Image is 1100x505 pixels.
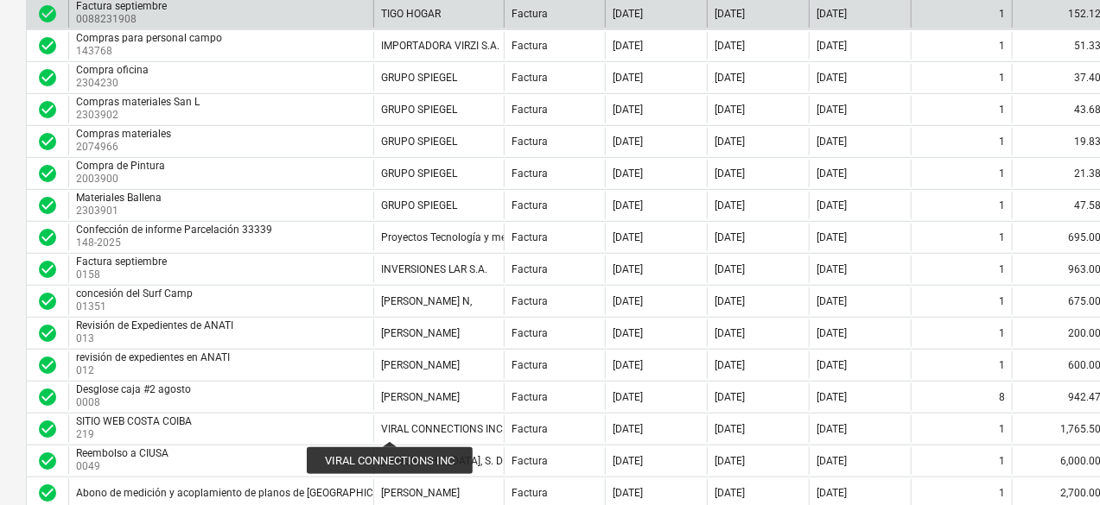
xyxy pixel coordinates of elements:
div: [DATE] [613,423,643,435]
div: La factura fue aprobada [37,67,58,88]
div: 1 [999,423,1005,435]
div: [DATE] [715,263,745,275]
div: GRUPO SPIEGEL [381,199,457,211]
span: check_circle [37,227,58,248]
div: Factura [512,487,548,499]
div: [DATE] [613,295,643,307]
div: IMPORTADORA VIRZI S.A. [381,40,499,52]
div: La factura fue aprobada [37,259,58,280]
div: Factura [512,327,548,339]
div: Compras materiales [76,128,171,140]
div: Factura [512,295,548,307]
div: Compra de Pintura [76,160,165,172]
div: Confección de informe Parcelación 33339 [76,224,272,236]
div: La factura fue aprobada [37,99,58,120]
p: 2303901 [76,204,165,218]
div: [DATE] [715,359,745,371]
div: [DATE] [817,263,847,275]
p: 013 [76,331,237,346]
div: La factura fue aprobada [37,323,58,344]
span: check_circle [37,3,58,24]
div: [DATE] [817,72,847,84]
div: Abono de medición y acoplamiento de planos de [GEOGRAPHIC_DATA] [76,487,406,499]
div: [DATE] [817,104,847,116]
p: 2303902 [76,108,203,123]
div: 8 [999,391,1005,403]
div: Compras materiales San L [76,96,200,108]
div: [DATE] [613,487,643,499]
div: INVERSIONES LAR S.A. [381,263,487,275]
div: [PERSON_NAME] N, [381,295,472,307]
div: [DATE] [715,423,745,435]
span: check_circle [37,35,58,56]
div: La factura fue aprobada [37,3,58,24]
div: [GEOGRAPHIC_DATA], S. DE R.L. [381,455,528,467]
div: [DATE] [817,40,847,52]
div: [DATE] [613,263,643,275]
div: SITIO WEB COSTA COIBA [76,415,192,427]
div: 1 [999,295,1005,307]
div: [DATE] [715,167,745,180]
div: [DATE] [613,199,643,211]
div: [PERSON_NAME] [381,359,460,371]
div: 1 [999,487,1005,499]
div: [DATE] [715,231,745,243]
div: GRUPO SPIEGEL [381,104,457,116]
p: 0008 [76,395,194,410]
div: Factura [512,263,548,275]
div: [DATE] [613,359,643,371]
div: Compras para personal campo [76,32,222,44]
p: 012 [76,363,233,378]
div: 1 [999,8,1005,20]
div: [PERSON_NAME] [381,391,460,403]
div: [DATE] [715,8,745,20]
span: check_circle [37,291,58,312]
span: check_circle [37,387,58,407]
div: [DATE] [613,40,643,52]
span: check_circle [37,451,58,471]
span: check_circle [37,355,58,376]
span: check_circle [37,323,58,344]
span: check_circle [37,419,58,439]
p: 0088231908 [76,12,170,27]
div: [DATE] [613,136,643,148]
div: 1 [999,327,1005,339]
div: La factura fue aprobada [37,387,58,407]
div: 1 [999,72,1005,84]
p: 0158 [76,268,170,282]
p: 148-2025 [76,236,276,250]
div: 1 [999,136,1005,148]
div: La factura fue aprobada [37,451,58,471]
div: [DATE] [613,231,643,243]
div: [DATE] [715,295,745,307]
div: [DATE] [613,167,643,180]
div: La factura fue aprobada [37,291,58,312]
div: La factura fue aprobada [37,483,58,503]
span: check_circle [37,131,58,152]
div: [DATE] [817,199,847,211]
div: Factura [512,104,548,116]
span: check_circle [37,483,58,503]
div: GRUPO SPIEGEL [381,136,457,148]
div: [DATE] [817,391,847,403]
div: Proyectos Tecnología y medio Ambiente de Panamá S.A. [381,231,646,243]
div: 1 [999,263,1005,275]
p: 219 [76,427,195,442]
div: [DATE] [715,391,745,403]
div: GRUPO SPIEGEL [381,72,457,84]
div: [DATE] [817,295,847,307]
div: [PERSON_NAME] [381,487,460,499]
div: Factura [512,455,548,467]
div: 1 [999,40,1005,52]
div: 1 [999,199,1005,211]
div: La factura fue aprobada [37,355,58,376]
div: 1 [999,359,1005,371]
div: [DATE] [613,72,643,84]
p: 143768 [76,44,226,59]
div: La factura fue aprobada [37,227,58,248]
div: La factura fue aprobada [37,131,58,152]
div: VIRAL CONNECTIONS INC [381,423,503,435]
p: 0049 [76,459,172,474]
p: 2074966 [76,140,175,155]
div: Factura [512,391,548,403]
